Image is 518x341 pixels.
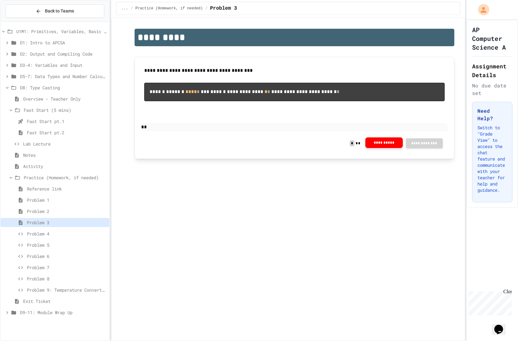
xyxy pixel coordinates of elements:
iframe: chat widget [466,289,512,315]
div: My Account [471,2,491,17]
span: Problem 7 [27,264,107,271]
span: D9-11: Module Wrap Up [20,309,107,316]
span: Reference link [27,185,107,192]
button: Back to Teams [6,4,104,18]
span: D5-7: Data Types and Number Calculations [20,73,107,80]
span: Overview - Teacher Only [23,96,107,102]
span: / [205,6,208,11]
h3: Need Help? [477,107,507,122]
span: Fast Start pt.2 [27,129,107,136]
span: Problem 5 [27,242,107,248]
span: Fast Start pt.1 [27,118,107,125]
div: No due date set [472,82,512,97]
h2: Assignment Details [472,62,512,79]
span: Practice (Homework, if needed) [135,6,203,11]
span: Problem 3 [210,5,237,12]
span: Problem 1 [27,197,107,203]
p: Switch to "Grade View" to access the chat feature and communicate with your teacher for help and ... [477,125,507,193]
span: Problem 9: Temperature Converter [27,287,107,293]
span: D2: Output and Compiling Code [20,51,107,57]
span: ... [121,6,128,11]
span: Problem 4 [27,230,107,237]
span: Problem 6 [27,253,107,259]
iframe: chat widget [492,316,512,335]
span: Problem 3 [27,219,107,226]
span: D8: Type Casting [20,84,107,91]
div: Chat with us now!Close [2,2,43,40]
span: Practice (Homework, if needed) [24,174,107,181]
span: / [131,6,133,11]
span: U1M1: Primitives, Variables, Basic I/O [16,28,107,35]
span: Fast Start (5 mins) [24,107,107,113]
span: Problem 2 [27,208,107,215]
span: Back to Teams [45,8,74,14]
span: D3-4: Variables and Input [20,62,107,68]
span: Exit Ticket [23,298,107,304]
span: Activity [23,163,107,170]
span: Notes [23,152,107,158]
span: Problem 8 [27,275,107,282]
span: D1: Intro to APCSA [20,39,107,46]
span: Lab Lecture [23,141,107,147]
h1: AP Computer Science A [472,25,512,52]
